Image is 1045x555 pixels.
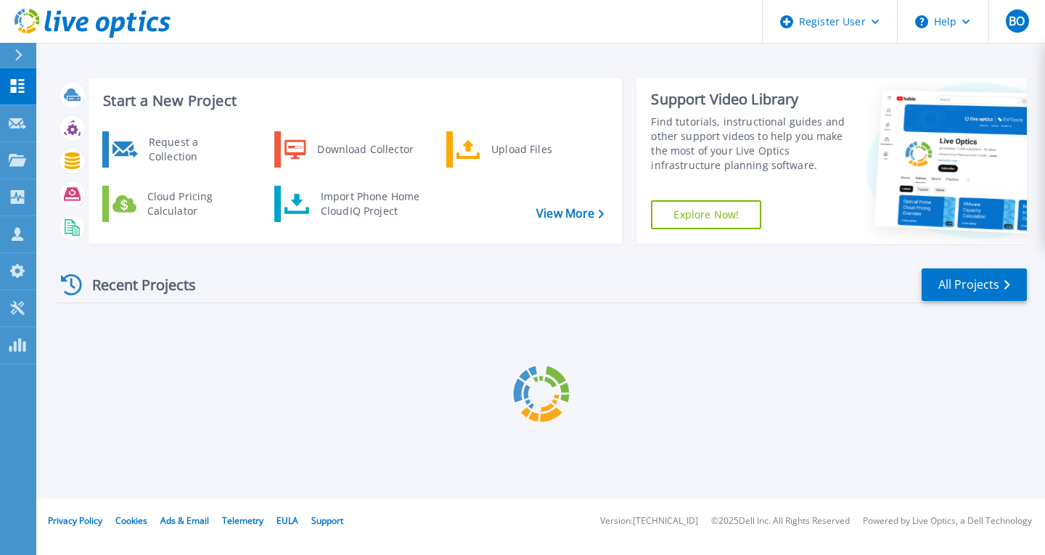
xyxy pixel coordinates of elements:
a: Telemetry [222,514,263,527]
a: Explore Now! [651,200,761,229]
a: Download Collector [274,131,423,168]
a: Cloud Pricing Calculator [102,186,251,222]
div: Cloud Pricing Calculator [140,189,247,218]
a: Cookies [115,514,147,527]
div: Support Video Library [651,90,846,109]
a: View More [536,207,604,221]
a: Ads & Email [160,514,209,527]
div: Import Phone Home CloudIQ Project [313,189,427,218]
li: Version: [TECHNICAL_ID] [600,517,698,526]
h3: Start a New Project [103,93,604,109]
div: Upload Files [484,135,591,164]
div: Request a Collection [142,135,247,164]
li: Powered by Live Optics, a Dell Technology [863,517,1032,526]
div: Download Collector [310,135,419,164]
span: BO [1009,15,1025,27]
div: Recent Projects [56,267,216,303]
a: Privacy Policy [48,514,102,527]
a: EULA [276,514,298,527]
li: © 2025 Dell Inc. All Rights Reserved [711,517,850,526]
div: Find tutorials, instructional guides and other support videos to help you make the most of your L... [651,115,846,173]
a: Support [311,514,343,527]
a: Upload Files [446,131,595,168]
a: Request a Collection [102,131,251,168]
a: All Projects [922,268,1027,301]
